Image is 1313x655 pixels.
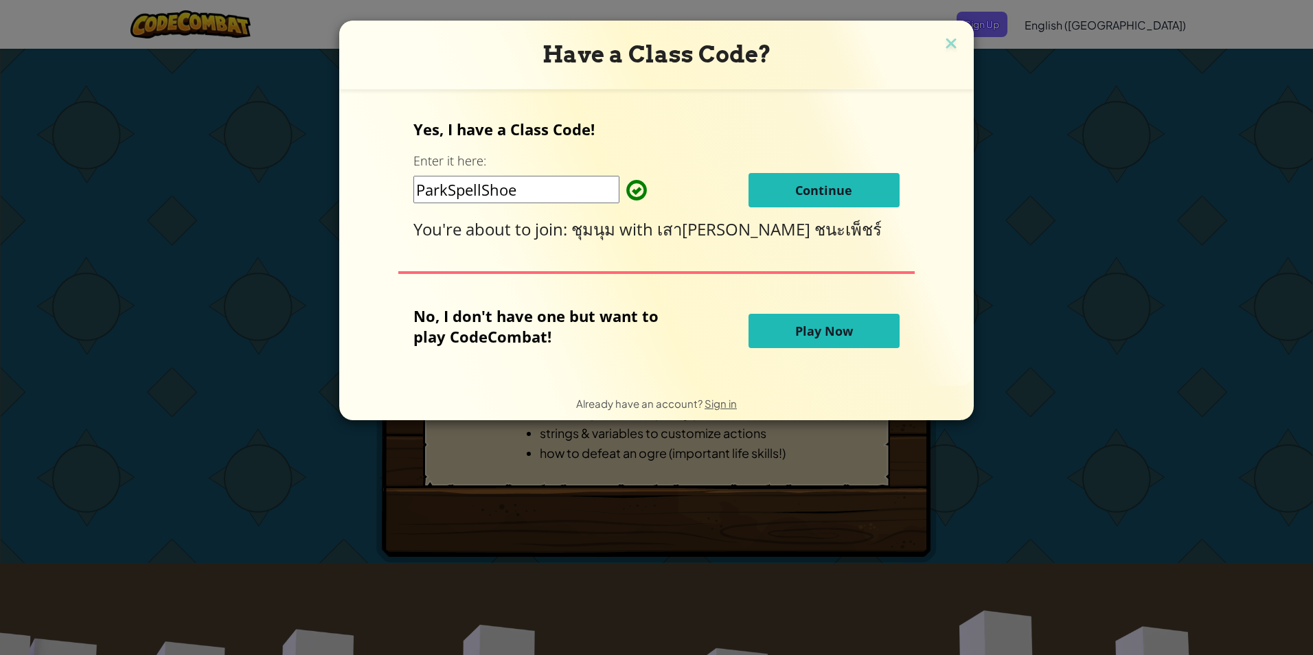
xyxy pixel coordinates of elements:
a: Sign in [705,397,737,410]
span: Already have an account? [576,397,705,410]
span: Continue [795,182,852,198]
p: No, I don't have one but want to play CodeCombat! [413,306,679,347]
span: You're about to join: [413,218,571,240]
label: Enter it here: [413,152,486,170]
span: ชุมนุม [571,218,619,240]
button: Continue [749,173,900,207]
span: เสา[PERSON_NAME] ชนะเพ็ชร์ [657,218,882,240]
span: with [619,218,657,240]
img: close icon [942,34,960,55]
span: Play Now [795,323,853,339]
span: Have a Class Code? [543,41,771,68]
button: Play Now [749,314,900,348]
p: Yes, I have a Class Code! [413,119,899,139]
